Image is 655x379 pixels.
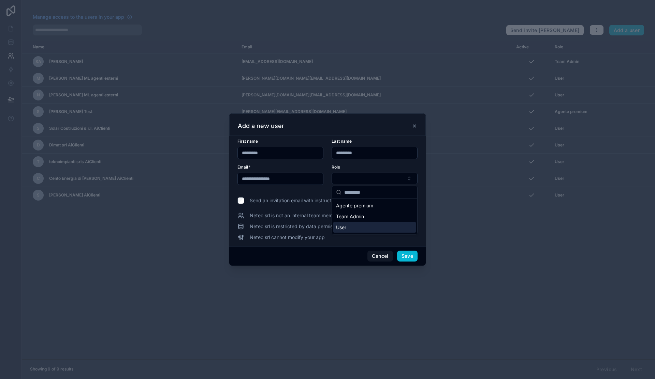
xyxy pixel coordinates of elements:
[332,164,340,170] span: Role
[336,202,373,209] span: Agente premium
[250,223,344,230] span: Netec srl is restricted by data permissions
[237,197,244,204] input: Send an invitation email with instructions to log in
[250,234,325,241] span: Netec srl cannot modify your app
[237,164,248,170] span: Email
[250,197,359,204] span: Send an invitation email with instructions to log in
[250,212,340,219] span: Netec srl is not an internal team member
[237,139,258,144] span: First name
[332,173,418,184] button: Select Button
[336,213,364,220] span: Team Admin
[367,251,393,262] button: Cancel
[238,122,284,130] h3: Add a new user
[397,251,418,262] button: Save
[336,224,346,231] span: User
[332,199,417,234] div: Suggestions
[332,139,352,144] span: Last name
